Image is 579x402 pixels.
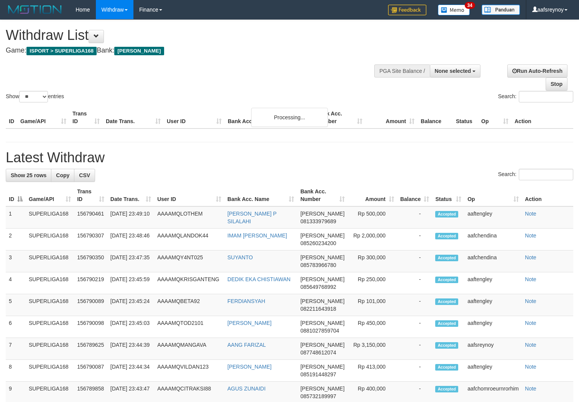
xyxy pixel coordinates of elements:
[435,255,458,261] span: Accepted
[154,316,224,338] td: AAAAMQTOD2101
[227,276,291,282] a: DEDIK EKA CHISTIAWAN
[525,211,536,217] a: Note
[464,206,522,229] td: aaftengley
[438,5,470,15] img: Button%20Memo.svg
[74,169,95,182] a: CSV
[227,254,253,260] a: SUYANTO
[348,229,397,250] td: Rp 2,000,000
[154,272,224,294] td: AAAAMQKRISGANTENG
[26,338,74,360] td: SUPERLIGA168
[300,240,336,246] span: Copy 085260234200 to clipboard
[51,169,74,182] a: Copy
[6,250,26,272] td: 3
[227,364,271,370] a: [PERSON_NAME]
[74,229,107,250] td: 156790307
[26,360,74,382] td: SUPERLIGA168
[107,294,154,316] td: [DATE] 23:45:24
[26,47,97,55] span: ISPORT > SUPERLIGA168
[6,150,573,165] h1: Latest Withdraw
[512,107,573,129] th: Action
[74,185,107,206] th: Trans ID: activate to sort column ascending
[224,185,297,206] th: Bank Acc. Name: activate to sort column ascending
[435,68,471,74] span: None selected
[300,254,344,260] span: [PERSON_NAME]
[525,232,536,239] a: Note
[464,338,522,360] td: aafsreynoy
[227,232,287,239] a: IMAM [PERSON_NAME]
[79,172,90,178] span: CSV
[397,338,433,360] td: -
[388,5,426,15] img: Feedback.jpg
[348,338,397,360] td: Rp 3,150,000
[6,169,51,182] a: Show 25 rows
[225,107,313,129] th: Bank Acc. Name
[6,185,26,206] th: ID: activate to sort column descending
[522,185,573,206] th: Action
[107,272,154,294] td: [DATE] 23:45:59
[227,320,271,326] a: [PERSON_NAME]
[525,276,536,282] a: Note
[397,316,433,338] td: -
[507,64,567,77] a: Run Auto-Refresh
[154,229,224,250] td: AAAAMQLANDOK44
[519,91,573,102] input: Search:
[435,320,458,327] span: Accepted
[397,250,433,272] td: -
[227,298,265,304] a: FERDIANSYAH
[348,272,397,294] td: Rp 250,000
[546,77,567,91] a: Stop
[435,342,458,349] span: Accepted
[348,316,397,338] td: Rp 450,000
[103,107,164,129] th: Date Trans.
[154,206,224,229] td: AAAAMQLOTHEM
[464,316,522,338] td: aaftengley
[300,276,344,282] span: [PERSON_NAME]
[74,360,107,382] td: 156790087
[300,320,344,326] span: [PERSON_NAME]
[300,386,344,392] span: [PERSON_NAME]
[498,169,573,180] label: Search:
[154,250,224,272] td: AAAAMQY4NT025
[300,284,336,290] span: Copy 085649768992 to clipboard
[26,206,74,229] td: SUPERLIGA168
[525,364,536,370] a: Note
[300,328,339,334] span: Copy 0881027859704 to clipboard
[482,5,520,15] img: panduan.png
[525,342,536,348] a: Note
[227,386,266,392] a: AGUS ZUNAIDI
[525,386,536,392] a: Note
[464,360,522,382] td: aaftengley
[348,185,397,206] th: Amount: activate to sort column ascending
[6,206,26,229] td: 1
[154,338,224,360] td: AAAAMQMANGAVA
[464,294,522,316] td: aaftengley
[6,338,26,360] td: 7
[107,206,154,229] td: [DATE] 23:49:10
[6,28,378,43] h1: Withdraw List
[435,211,458,217] span: Accepted
[464,229,522,250] td: aafchendina
[418,107,453,129] th: Balance
[154,294,224,316] td: AAAAMQBETA92
[107,360,154,382] td: [DATE] 23:44:34
[164,107,225,129] th: User ID
[6,4,64,15] img: MOTION_logo.png
[348,360,397,382] td: Rp 413,000
[74,338,107,360] td: 156789625
[300,364,344,370] span: [PERSON_NAME]
[464,250,522,272] td: aafchendina
[397,206,433,229] td: -
[74,272,107,294] td: 156790219
[114,47,164,55] span: [PERSON_NAME]
[300,342,344,348] span: [PERSON_NAME]
[6,316,26,338] td: 6
[300,371,336,377] span: Copy 085191448297 to clipboard
[74,250,107,272] td: 156790350
[26,316,74,338] td: SUPERLIGA168
[365,107,418,129] th: Amount
[313,107,365,129] th: Bank Acc. Number
[227,342,266,348] a: AANG FARIZAL
[6,229,26,250] td: 2
[300,232,344,239] span: [PERSON_NAME]
[6,294,26,316] td: 5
